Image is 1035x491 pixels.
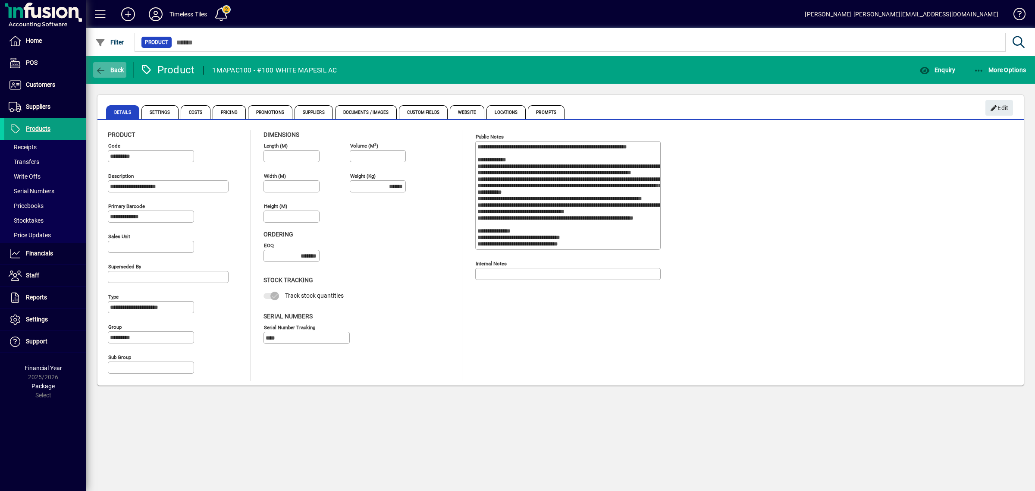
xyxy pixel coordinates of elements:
button: Edit [985,100,1013,116]
mat-label: Type [108,294,119,300]
span: More Options [974,66,1026,73]
a: Pricebooks [4,198,86,213]
span: Pricebooks [9,202,44,209]
mat-label: Height (m) [264,203,287,209]
mat-label: Group [108,324,122,330]
a: Price Updates [4,228,86,242]
span: Back [95,66,124,73]
div: [PERSON_NAME] [PERSON_NAME][EMAIL_ADDRESS][DOMAIN_NAME] [805,7,998,21]
mat-label: Sub group [108,354,131,360]
span: Home [26,37,42,44]
span: Price Updates [9,232,51,239]
mat-label: Public Notes [476,134,504,140]
mat-label: Internal Notes [476,261,507,267]
a: Reports [4,287,86,308]
span: Staff [26,272,39,279]
mat-label: Description [108,173,134,179]
mat-label: Sales unit [108,233,130,239]
sup: 3 [374,142,376,146]
mat-label: Width (m) [264,173,286,179]
span: Enquiry [919,66,955,73]
a: Stocktakes [4,213,86,228]
mat-label: Length (m) [264,143,288,149]
span: Stocktakes [9,217,44,224]
span: Package [31,383,55,390]
span: Filter [95,39,124,46]
span: Website [450,105,485,119]
a: POS [4,52,86,74]
button: Profile [142,6,169,22]
a: Knowledge Base [1007,2,1024,30]
span: Settings [26,316,48,323]
a: Suppliers [4,96,86,118]
span: Details [106,105,139,119]
button: More Options [972,62,1029,78]
mat-label: Serial Number tracking [264,324,315,330]
mat-label: Volume (m ) [350,143,378,149]
span: Serial Numbers [9,188,54,195]
div: Product [140,63,195,77]
span: Financials [26,250,53,257]
span: Prompts [528,105,565,119]
span: Products [26,125,50,132]
a: Staff [4,265,86,286]
mat-label: Code [108,143,120,149]
app-page-header-button: Back [86,62,134,78]
a: Transfers [4,154,86,169]
span: Suppliers [26,103,50,110]
span: Suppliers [295,105,333,119]
div: 1MAPAC100 - #100 WHITE MAPESIL AC [212,63,337,77]
span: POS [26,59,38,66]
span: Stock Tracking [263,277,313,283]
span: Product [145,38,168,47]
a: Home [4,30,86,52]
mat-label: Primary barcode [108,203,145,209]
span: Customers [26,81,55,88]
div: Timeless Tiles [169,7,207,21]
button: Enquiry [917,62,957,78]
span: Promotions [248,105,292,119]
mat-label: Weight (Kg) [350,173,376,179]
span: Ordering [263,231,293,238]
span: Financial Year [25,365,62,371]
span: Track stock quantities [285,292,344,299]
button: Add [114,6,142,22]
a: Settings [4,309,86,330]
span: Product [108,131,135,138]
span: Pricing [213,105,246,119]
button: Back [93,62,126,78]
span: Locations [486,105,526,119]
button: Filter [93,35,126,50]
span: Documents / Images [335,105,397,119]
span: Edit [990,101,1009,115]
a: Support [4,331,86,353]
mat-label: Superseded by [108,264,141,270]
a: Customers [4,74,86,96]
a: Financials [4,243,86,264]
span: Reports [26,294,47,301]
span: Write Offs [9,173,41,180]
a: Receipts [4,140,86,154]
a: Write Offs [4,169,86,184]
span: Receipts [9,144,37,151]
span: Serial Numbers [263,313,313,320]
span: Dimensions [263,131,299,138]
span: Costs [181,105,211,119]
span: Support [26,338,47,345]
span: Settings [141,105,179,119]
a: Serial Numbers [4,184,86,198]
mat-label: EOQ [264,242,274,249]
span: Transfers [9,158,39,165]
span: Custom Fields [399,105,447,119]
